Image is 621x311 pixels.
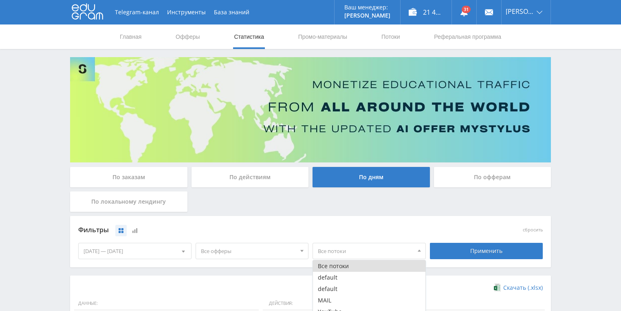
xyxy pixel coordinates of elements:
[318,243,413,259] span: Все потоки
[313,260,425,272] button: Все потоки
[494,283,501,291] img: xlsx
[523,227,543,233] button: сбросить
[313,272,425,283] button: default
[381,24,401,49] a: Потоки
[430,243,543,259] div: Применить
[74,297,259,311] span: Данные:
[79,243,191,259] div: [DATE] — [DATE]
[297,24,348,49] a: Промо-материалы
[78,224,426,236] div: Фильтры
[313,283,425,295] button: default
[433,24,502,49] a: Реферальная программа
[233,24,265,49] a: Статистика
[494,284,543,292] a: Скачать (.xlsx)
[175,24,201,49] a: Офферы
[503,284,543,291] span: Скачать (.xlsx)
[201,243,296,259] span: Все офферы
[263,297,361,311] span: Действия:
[119,24,142,49] a: Главная
[192,167,309,187] div: По действиям
[434,167,551,187] div: По офферам
[70,57,551,162] img: Banner
[506,8,534,15] span: [PERSON_NAME]
[344,4,390,11] p: Ваш менеджер:
[365,297,545,311] span: Финансы:
[70,167,187,187] div: По заказам
[313,295,425,306] button: MAIL
[344,12,390,19] p: [PERSON_NAME]
[70,191,187,212] div: По локальному лендингу
[313,167,430,187] div: По дням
